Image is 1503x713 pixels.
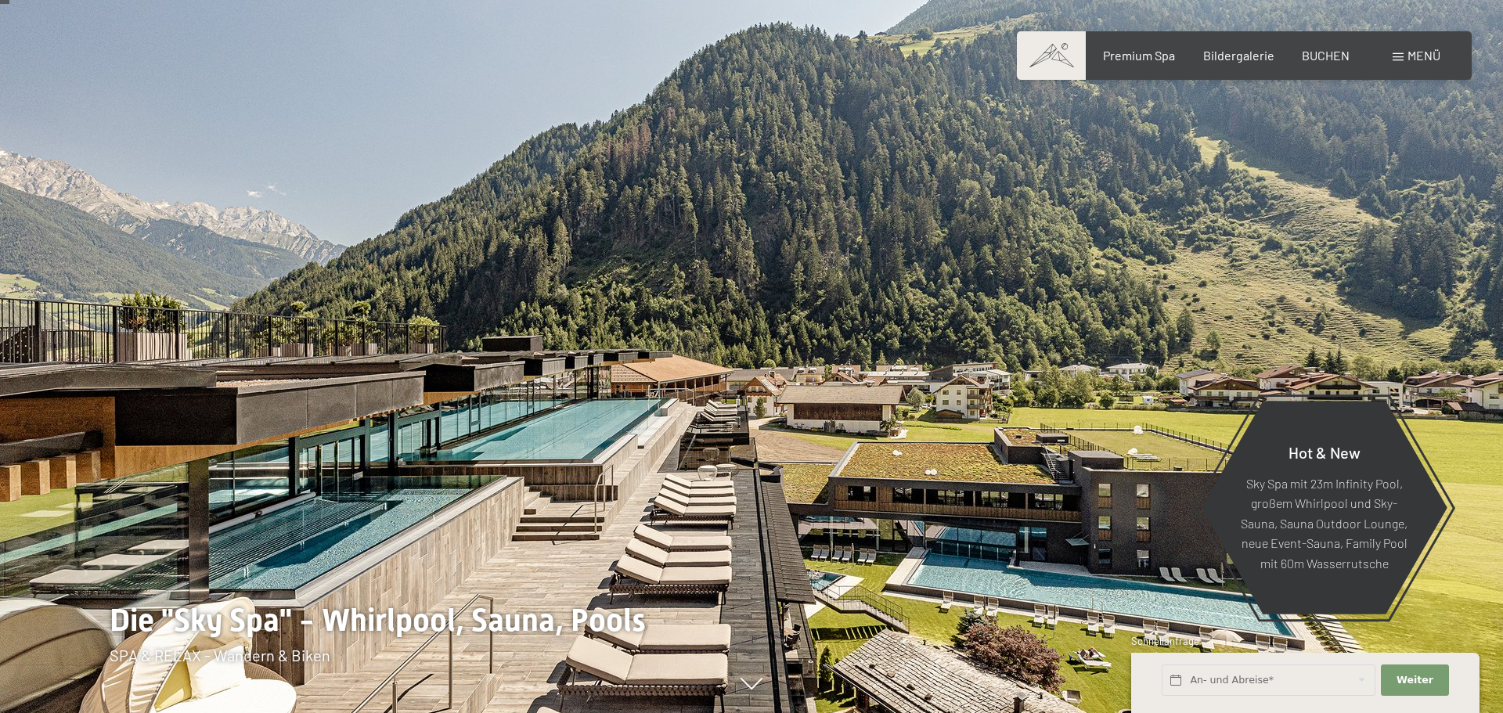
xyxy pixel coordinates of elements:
[1302,48,1350,63] a: BUCHEN
[1381,664,1448,697] button: Weiter
[1200,400,1448,615] a: Hot & New Sky Spa mit 23m Infinity Pool, großem Whirlpool und Sky-Sauna, Sauna Outdoor Lounge, ne...
[1397,673,1433,687] span: Weiter
[1103,48,1175,63] a: Premium Spa
[1239,473,1409,573] p: Sky Spa mit 23m Infinity Pool, großem Whirlpool und Sky-Sauna, Sauna Outdoor Lounge, neue Event-S...
[1131,635,1199,647] span: Schnellanfrage
[1407,48,1440,63] span: Menü
[1203,48,1274,63] a: Bildergalerie
[1289,442,1361,461] span: Hot & New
